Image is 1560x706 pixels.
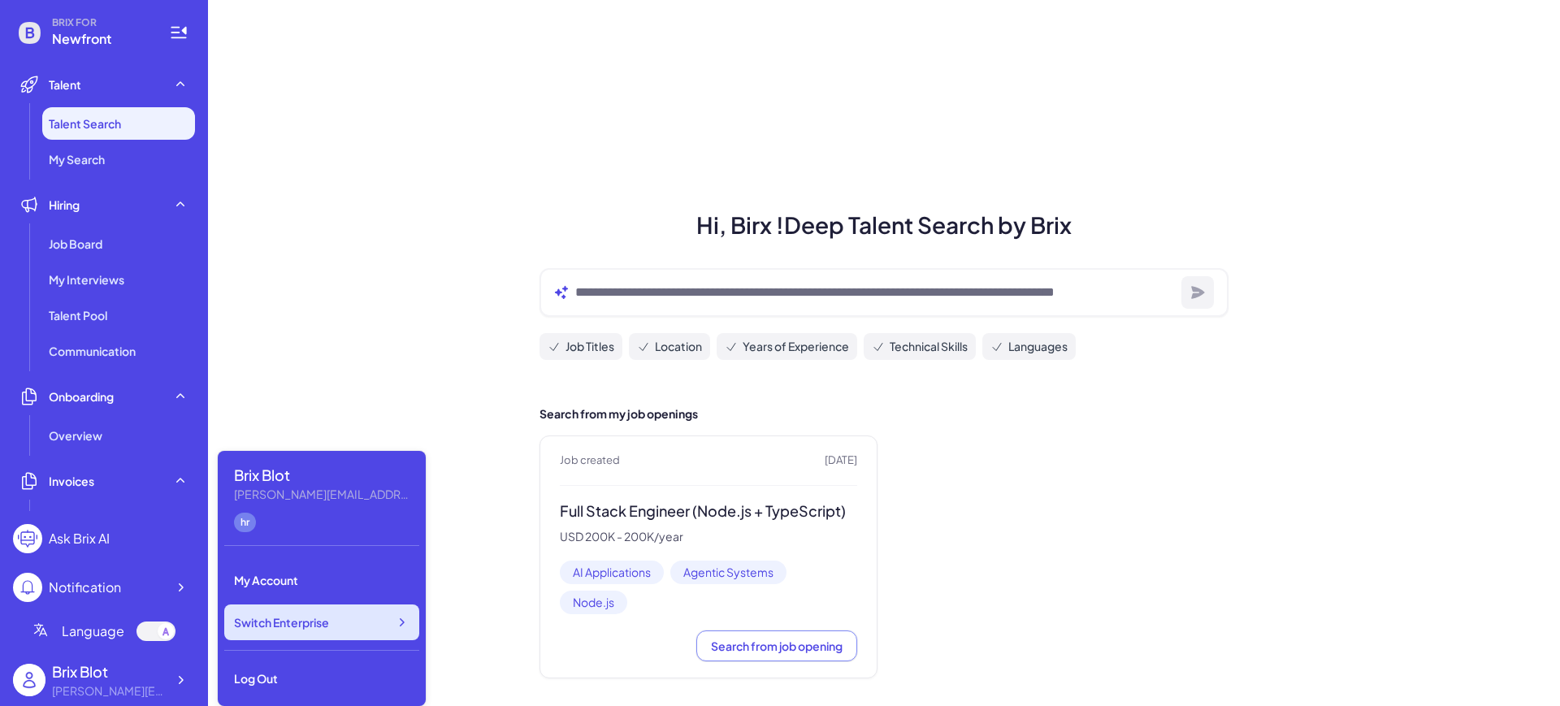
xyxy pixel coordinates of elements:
[560,530,857,544] p: USD 200K - 200K/year
[13,664,45,696] img: user_logo.png
[49,197,80,213] span: Hiring
[49,76,81,93] span: Talent
[539,405,1228,422] h2: Search from my job openings
[49,427,102,444] span: Overview
[565,338,614,355] span: Job Titles
[655,338,702,355] span: Location
[49,529,110,548] div: Ask Brix AI
[890,338,968,355] span: Technical Skills
[743,338,849,355] span: Years of Experience
[49,578,121,597] div: Notification
[234,464,413,486] div: Brix Blot
[560,502,857,521] h3: Full Stack Engineer (Node.js + TypeScript)
[560,591,627,614] span: Node.js
[560,561,664,584] span: AI Applications
[1008,338,1068,355] span: Languages
[49,151,105,167] span: My Search
[224,562,419,598] div: My Account
[234,486,413,503] div: blake@joinbrix.com
[52,661,166,682] div: Brix Blot
[52,682,166,700] div: blake@joinbrix.com
[234,513,256,532] div: hr
[224,661,419,696] div: Log Out
[49,307,107,323] span: Talent Pool
[711,639,843,653] span: Search from job opening
[49,388,114,405] span: Onboarding
[825,453,857,469] span: [DATE]
[49,271,124,288] span: My Interviews
[696,630,857,661] button: Search from job opening
[62,622,124,641] span: Language
[52,16,149,29] span: BRIX FOR
[49,343,136,359] span: Communication
[670,561,786,584] span: Agentic Systems
[52,29,149,49] span: Newfront
[234,614,329,630] span: Switch Enterprise
[560,453,620,469] span: Job created
[49,473,94,489] span: Invoices
[49,115,121,132] span: Talent Search
[49,236,102,252] span: Job Board
[520,208,1248,242] h1: Hi, Birx ! Deep Talent Search by Brix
